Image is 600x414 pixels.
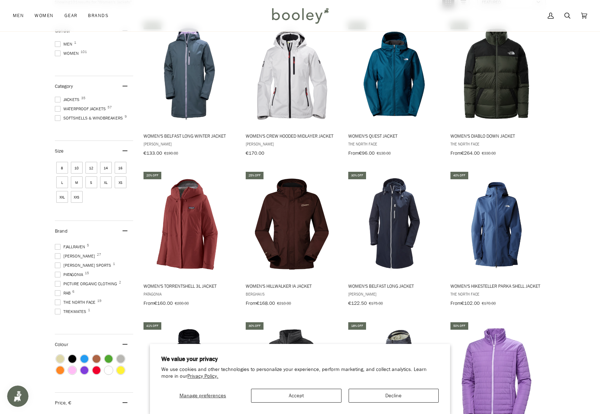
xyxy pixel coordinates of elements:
div: 50% off [450,322,468,330]
a: Privacy Policy. [187,373,218,379]
span: Size: 10 [71,162,83,174]
span: Berghaus [246,291,338,297]
h2: We value your privacy [161,355,439,363]
span: Colour: Red [93,366,100,374]
span: €190.00 [164,150,178,156]
span: 15 [85,271,89,275]
img: Berghaus Women's Hillwalker IA Shell Jacket Cedar Brown - Booley Galway [245,177,339,271]
span: [PERSON_NAME] [246,141,338,147]
a: Women's Diablo Down Jacket [449,21,544,159]
span: The North Face [450,291,543,297]
div: 41% off [144,322,161,330]
span: Women's Hillwalker IA Jacket [246,283,338,289]
span: Women [55,50,81,57]
div: 18% off [348,322,366,330]
span: [PERSON_NAME] [144,141,236,147]
span: [PERSON_NAME] [348,291,440,297]
span: 1 [74,41,76,44]
span: Picture Organic Clothing [55,281,119,287]
span: Women's Crew Hooded Midlayer Jacket [246,133,338,139]
span: €170.00 [246,150,264,156]
span: €122.50 [348,300,367,307]
img: Booley [269,5,331,26]
span: Women's Diablo Down Jacket [450,133,543,139]
span: €130.00 [377,150,391,156]
a: Women's Crew Hooded Midlayer Jacket [245,21,339,159]
img: The North Face Women’s Hikesteller Parka Shell Jacket Shady Blue - Booley Galway [449,177,544,271]
span: Colour: White [105,366,113,374]
span: Patagonia [144,291,236,297]
span: €133.00 [144,150,162,156]
span: Women's Belfast Long Jacket [348,283,440,289]
span: €168.00 [256,300,275,307]
span: 57 [108,106,112,109]
button: Decline [349,389,439,403]
span: 35 [81,96,85,100]
span: €200.00 [175,300,189,306]
span: Colour: Brown [93,355,100,363]
span: Men [13,12,24,19]
div: 30% off [246,322,264,330]
span: €175.00 [369,300,383,306]
span: Brands [88,12,109,19]
span: Rab [55,290,73,296]
span: Patagonia [55,271,85,278]
span: Size: L [56,176,68,188]
span: 6 [72,290,74,293]
span: 1 [88,308,90,312]
span: Size: M [71,176,83,188]
a: Women's Belfast Long Winter Jacket [142,21,237,159]
span: 27 [97,253,101,256]
span: Size: XL [100,176,112,188]
span: Size: XXL [56,191,68,203]
span: Size: 14 [100,162,112,174]
span: Price [55,399,71,406]
span: The North Face [348,141,440,147]
span: Softshells & Windbreakers [55,115,125,121]
span: €264.00 [461,150,480,156]
span: Colour: Pink [68,366,76,374]
span: €102.00 [461,300,480,307]
img: Patagonia Women's Torrentshell 3L Jacket Oxide Red - Booley Galway [142,177,237,271]
span: From [450,300,461,307]
span: From [246,300,256,307]
div: 25% off [246,172,264,179]
img: Helly Hansen Women's Crew Hooded Midlayer Jacket White - Booley Galway [245,27,339,121]
span: [PERSON_NAME] [55,253,97,259]
span: Trekmates [55,308,88,315]
span: Size: XS [115,176,126,188]
span: Fjallraven [55,244,87,250]
span: Size: 16 [115,162,126,174]
span: The North Face [450,141,543,147]
span: Size: 12 [85,162,97,174]
a: Women's Quest Jacket [347,21,442,159]
span: 19 [97,299,101,303]
span: Colour: Black [68,355,76,363]
span: Size: 8 [56,162,68,174]
span: Women's Hikesteller Parka Shell Jacket [450,283,543,289]
span: Colour: Purple [80,366,88,374]
span: Men [55,41,74,47]
span: From [450,150,461,156]
span: From [144,300,154,307]
img: Helly Hansen Women's Belfast Long Jacket Navy - Booley Galway [347,177,442,271]
span: From [348,150,359,156]
span: [PERSON_NAME] Sports [55,262,113,269]
span: 2 [119,281,121,284]
span: Size: XXS [71,191,83,203]
span: Waterproof Jackets [55,106,108,112]
span: €96.00 [359,150,375,156]
span: 9 [125,115,127,118]
span: Women [35,12,53,19]
span: 1 [113,262,115,266]
span: Colour: Yellow [117,366,125,374]
span: €170.00 [482,300,496,306]
span: Women's Belfast Long Winter Jacket [144,133,236,139]
span: Size [55,148,63,154]
span: Gear [64,12,78,19]
span: Colour: Blue [80,355,88,363]
span: Women's Torrentshell 3L Jacket [144,283,236,289]
p: We use cookies and other technologies to personalize your experience, perform marketing, and coll... [161,366,439,380]
span: Colour: Orange [56,366,64,374]
a: Women's Torrentshell 3L Jacket [142,171,237,309]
